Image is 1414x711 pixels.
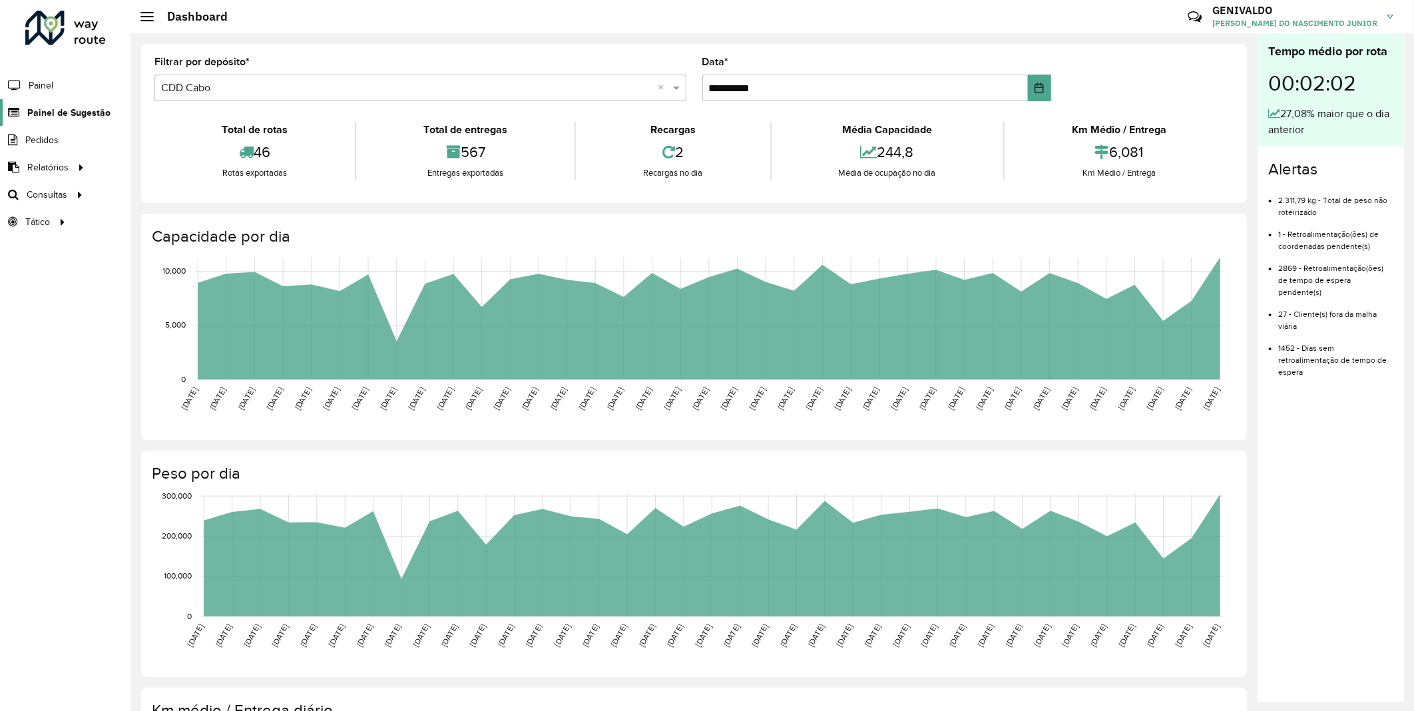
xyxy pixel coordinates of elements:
text: 100,000 [164,572,192,581]
text: [DATE] [776,386,795,411]
text: [DATE] [1116,386,1136,411]
text: [DATE] [492,386,511,411]
span: Consultas [27,188,67,202]
text: [DATE] [1174,386,1193,411]
text: [DATE] [1145,386,1164,411]
text: [DATE] [722,623,741,648]
text: [DATE] [690,386,710,411]
li: 1452 - Dias sem retroalimentação de tempo de espera [1278,332,1393,378]
a: Contato Rápido [1180,3,1209,31]
text: [DATE] [662,386,682,411]
text: [DATE] [666,623,685,648]
text: [DATE] [976,623,995,648]
text: [DATE] [833,386,852,411]
text: [DATE] [891,623,911,648]
text: [DATE] [804,386,824,411]
div: 00:02:02 [1268,61,1393,106]
text: [DATE] [863,623,882,648]
h4: Capacidade por dia [152,227,1234,246]
text: [DATE] [214,623,233,648]
text: [DATE] [807,623,826,648]
text: [DATE] [1033,623,1052,648]
text: [DATE] [298,623,318,648]
text: [DATE] [1031,386,1051,411]
text: [DATE] [383,623,403,648]
h4: Peso por dia [152,464,1234,483]
div: Km Médio / Entrega [1008,122,1230,138]
span: Painel de Sugestão [27,106,111,120]
text: [DATE] [1004,623,1023,648]
div: Recargas [579,122,766,138]
text: [DATE] [748,386,767,411]
text: [DATE] [439,623,459,648]
text: [DATE] [411,623,431,648]
text: [DATE] [270,623,290,648]
li: 2869 - Retroalimentação(ões) de tempo de espera pendente(s) [1278,252,1393,298]
text: [DATE] [918,386,937,411]
text: [DATE] [407,386,426,411]
text: [DATE] [581,623,600,648]
h2: Dashboard [154,9,228,24]
div: 567 [359,138,571,166]
text: [DATE] [496,623,515,648]
div: 6,081 [1008,138,1230,166]
text: [DATE] [1088,386,1108,411]
text: [DATE] [606,386,625,411]
text: [DATE] [1003,386,1023,411]
text: 300,000 [162,491,192,500]
div: Recargas no dia [579,166,766,180]
text: 5,000 [165,321,186,330]
text: 200,000 [162,532,192,541]
text: [DATE] [835,623,854,648]
text: [DATE] [637,623,656,648]
text: [DATE] [1145,623,1164,648]
text: [DATE] [634,386,653,411]
text: [DATE] [378,386,397,411]
span: Tático [25,215,50,229]
text: [DATE] [577,386,596,411]
h4: Alertas [1268,160,1393,179]
text: [DATE] [778,623,798,648]
text: [DATE] [468,623,487,648]
li: 1 - Retroalimentação(ões) de coordenadas pendente(s) [1278,218,1393,252]
text: [DATE] [265,386,284,411]
text: [DATE] [609,623,628,648]
div: 27,08% maior que o dia anterior [1268,106,1393,138]
text: [DATE] [293,386,312,411]
div: Entregas exportadas [359,166,571,180]
div: Rotas exportadas [158,166,352,180]
span: Clear all [658,80,670,96]
text: [DATE] [1174,623,1193,648]
text: [DATE] [1117,623,1136,648]
h3: GENIVALDO [1212,4,1377,17]
div: 2 [579,138,766,166]
text: [DATE] [553,623,572,648]
text: 0 [187,612,192,620]
div: Total de entregas [359,122,571,138]
text: [DATE] [208,386,227,411]
div: 46 [158,138,352,166]
text: [DATE] [1202,386,1221,411]
text: [DATE] [975,386,994,411]
text: [DATE] [521,386,540,411]
div: Tempo médio por rota [1268,43,1393,61]
text: [DATE] [861,386,880,411]
text: [DATE] [525,623,544,648]
span: Pedidos [25,133,59,147]
span: Painel [29,79,53,93]
text: [DATE] [1060,386,1079,411]
div: Total de rotas [158,122,352,138]
text: 0 [181,375,186,383]
div: Km Médio / Entrega [1008,166,1230,180]
text: [DATE] [1202,623,1221,648]
text: [DATE] [463,386,483,411]
text: [DATE] [186,623,205,648]
text: [DATE] [750,623,770,648]
div: 244,8 [775,138,1000,166]
text: [DATE] [322,386,341,411]
text: [DATE] [355,623,374,648]
text: [DATE] [327,623,346,648]
label: Filtrar por depósito [154,54,250,70]
div: Média Capacidade [775,122,1000,138]
text: [DATE] [919,623,939,648]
